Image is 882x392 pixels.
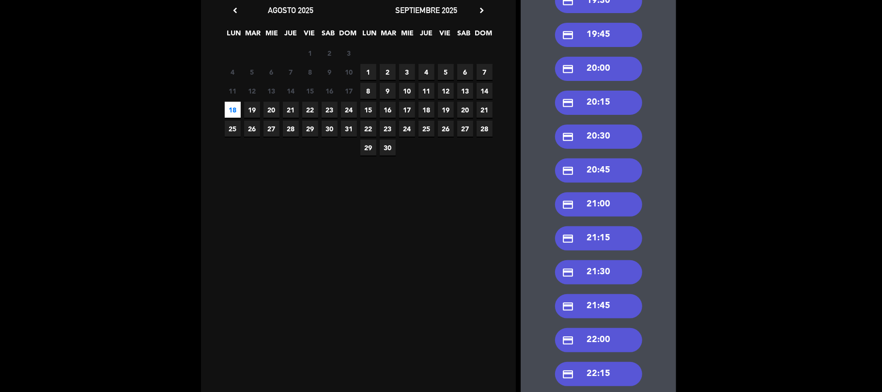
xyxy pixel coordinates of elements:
[438,121,454,137] span: 26
[477,5,487,16] i: chevron_right
[322,83,338,99] span: 16
[225,64,241,80] span: 4
[245,28,261,44] span: MAR
[360,64,376,80] span: 1
[418,64,434,80] span: 4
[477,64,493,80] span: 7
[399,121,415,137] span: 24
[302,64,318,80] span: 8
[555,91,642,115] div: 20:15
[263,83,279,99] span: 13
[283,102,299,118] span: 21
[380,64,396,80] span: 2
[562,97,574,109] i: credit_card
[380,140,396,156] span: 30
[340,28,356,44] span: DOM
[457,83,473,99] span: 13
[555,294,642,318] div: 21:45
[360,83,376,99] span: 8
[438,102,454,118] span: 19
[477,83,493,99] span: 14
[244,102,260,118] span: 19
[477,121,493,137] span: 28
[360,140,376,156] span: 29
[562,29,574,41] i: credit_card
[263,121,279,137] span: 27
[395,5,457,15] span: septiembre 2025
[341,45,357,61] span: 3
[341,121,357,137] span: 31
[562,63,574,75] i: credit_card
[418,83,434,99] span: 11
[225,83,241,99] span: 11
[555,23,642,47] div: 19:45
[268,5,313,15] span: agosto 2025
[418,102,434,118] span: 18
[562,233,574,245] i: credit_card
[555,192,642,217] div: 21:00
[555,57,642,81] div: 20:00
[244,83,260,99] span: 12
[555,158,642,183] div: 20:45
[264,28,280,44] span: MIE
[380,83,396,99] span: 9
[562,267,574,279] i: credit_card
[562,165,574,177] i: credit_card
[283,64,299,80] span: 7
[457,64,473,80] span: 6
[399,83,415,99] span: 10
[562,334,574,346] i: credit_card
[437,28,453,44] span: VIE
[341,83,357,99] span: 17
[302,83,318,99] span: 15
[475,28,491,44] span: DOM
[555,226,642,251] div: 21:15
[477,102,493,118] span: 21
[438,83,454,99] span: 12
[555,125,642,149] div: 20:30
[399,64,415,80] span: 3
[244,64,260,80] span: 5
[380,102,396,118] span: 16
[438,64,454,80] span: 5
[555,328,642,352] div: 22:00
[562,131,574,143] i: credit_card
[302,28,318,44] span: VIE
[360,121,376,137] span: 22
[322,102,338,118] span: 23
[562,368,574,380] i: credit_card
[555,362,642,386] div: 22:15
[321,28,337,44] span: SAB
[399,102,415,118] span: 17
[457,121,473,137] span: 27
[562,300,574,313] i: credit_card
[400,28,416,44] span: MIE
[456,28,472,44] span: SAB
[555,260,642,284] div: 21:30
[322,45,338,61] span: 2
[418,28,434,44] span: JUE
[283,28,299,44] span: JUE
[418,121,434,137] span: 25
[381,28,397,44] span: MAR
[244,121,260,137] span: 26
[380,121,396,137] span: 23
[341,102,357,118] span: 24
[283,83,299,99] span: 14
[322,121,338,137] span: 30
[225,121,241,137] span: 25
[341,64,357,80] span: 10
[302,45,318,61] span: 1
[263,64,279,80] span: 6
[562,199,574,211] i: credit_card
[225,102,241,118] span: 18
[263,102,279,118] span: 20
[283,121,299,137] span: 28
[322,64,338,80] span: 9
[360,102,376,118] span: 15
[362,28,378,44] span: LUN
[230,5,240,16] i: chevron_left
[302,121,318,137] span: 29
[302,102,318,118] span: 22
[457,102,473,118] span: 20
